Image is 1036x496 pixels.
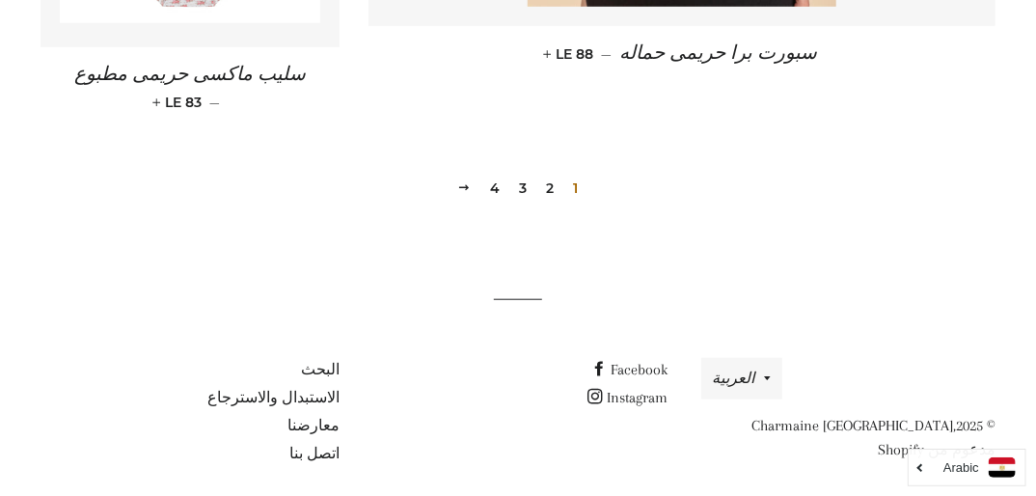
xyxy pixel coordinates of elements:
a: Facebook [591,361,668,378]
a: Instagram [587,389,668,406]
a: البحث [301,361,340,378]
span: LE 88 [547,45,593,63]
button: العربية [701,358,782,400]
span: — [209,94,220,111]
a: اتصل بنا [289,445,340,462]
span: سبورت برا حريمى حماله [619,42,817,64]
a: 4 [483,174,508,203]
a: 3 [512,174,535,203]
span: سليب ماكسى حريمى مطبوع [74,64,306,85]
a: 2 [539,174,562,203]
span: — [601,45,612,63]
a: سليب ماكسى حريمى مطبوع — LE 83 [41,47,340,126]
a: Charmaine [GEOGRAPHIC_DATA] [751,417,953,434]
i: Arabic [943,461,979,474]
a: معارضنا [287,417,340,434]
a: Arabic [918,457,1016,478]
span: LE 83 [156,94,202,111]
p: © 2025, [696,414,995,462]
a: سبورت برا حريمى حماله — LE 88 [368,26,995,81]
a: الاستبدال والاسترجاع [207,389,340,406]
a: مدعوم من Shopify [878,441,995,458]
span: 1 [566,174,586,203]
